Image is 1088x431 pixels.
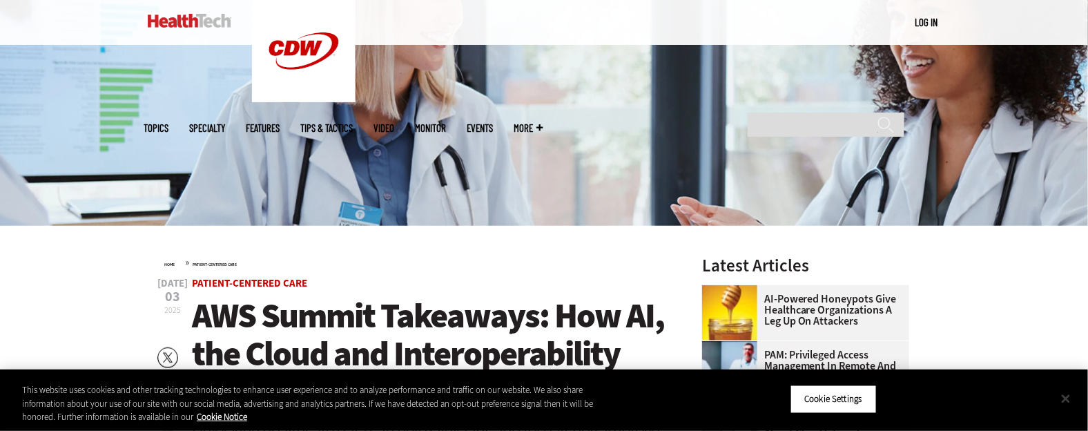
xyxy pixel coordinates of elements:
[164,262,175,267] a: Home
[252,91,356,106] a: CDW
[164,257,666,268] div: »
[702,294,901,327] a: AI-Powered Honeypots Give Healthcare Organizations a Leg Up on Attackers
[1051,383,1081,414] button: Close
[702,285,764,296] a: jar of honey with a honey dipper
[193,262,237,267] a: Patient-Centered Care
[22,383,599,424] div: This website uses cookies and other tracking technologies to enhance user experience and to analy...
[246,123,280,133] a: Features
[467,123,493,133] a: Events
[192,293,664,414] span: AWS Summit Takeaways: How AI, the Cloud and Interoperability Center the Patient
[300,123,353,133] a: Tips & Tactics
[157,278,188,289] span: [DATE]
[164,305,181,316] span: 2025
[148,14,231,28] img: Home
[915,16,938,28] a: Log in
[157,290,188,304] span: 03
[373,123,394,133] a: Video
[197,411,247,423] a: More information about your privacy
[192,276,307,290] a: Patient-Centered Care
[702,341,764,352] a: remote call with care team
[702,349,901,383] a: PAM: Privileged Access Management in Remote and Hybrid Healthcare Work
[415,123,446,133] a: MonITor
[144,123,168,133] span: Topics
[514,123,543,133] span: More
[790,385,877,414] button: Cookie Settings
[702,285,757,341] img: jar of honey with a honey dipper
[189,123,225,133] span: Specialty
[702,341,757,396] img: remote call with care team
[915,15,938,30] div: User menu
[702,257,909,274] h3: Latest Articles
